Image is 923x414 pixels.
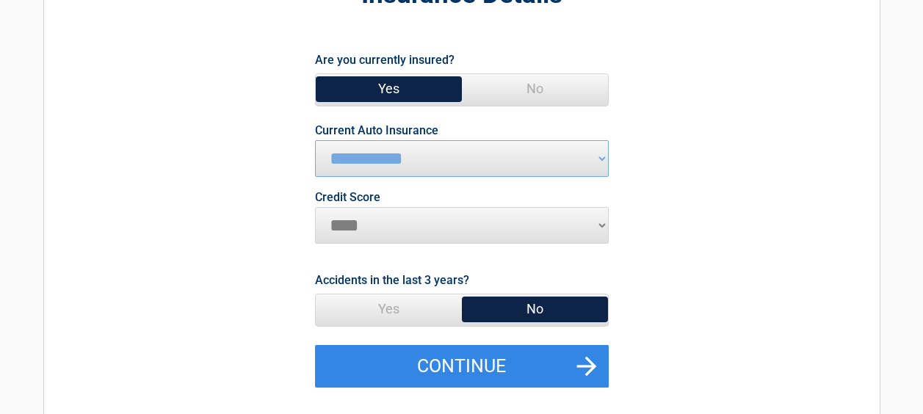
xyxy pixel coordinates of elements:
[315,270,469,290] label: Accidents in the last 3 years?
[315,50,455,70] label: Are you currently insured?
[315,345,609,388] button: Continue
[315,125,438,137] label: Current Auto Insurance
[316,294,462,324] span: Yes
[462,294,608,324] span: No
[462,74,608,103] span: No
[316,74,462,103] span: Yes
[315,192,380,203] label: Credit Score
